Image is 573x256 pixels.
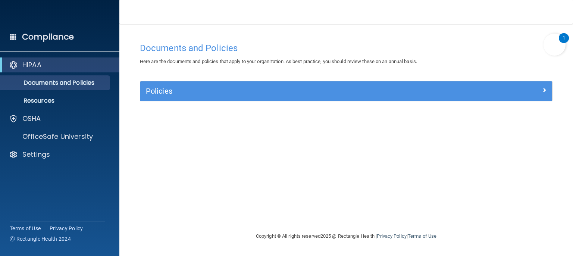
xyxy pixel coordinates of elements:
[22,32,74,42] h4: Compliance
[544,34,566,56] button: Open Resource Center, 1 new notification
[9,150,109,159] a: Settings
[377,233,406,239] a: Privacy Policy
[22,60,41,69] p: HIPAA
[5,79,107,87] p: Documents and Policies
[140,59,417,64] span: Here are the documents and policies that apply to your organization. As best practice, you should...
[146,85,547,97] a: Policies
[563,38,565,48] div: 1
[146,87,444,95] h5: Policies
[140,43,552,53] h4: Documents and Policies
[50,225,83,232] a: Privacy Policy
[10,235,71,243] span: Ⓒ Rectangle Health 2024
[22,150,50,159] p: Settings
[22,132,93,141] p: OfficeSafe University
[9,60,108,69] a: HIPAA
[9,132,109,141] a: OfficeSafe University
[10,225,41,232] a: Terms of Use
[5,97,107,104] p: Resources
[9,8,110,23] img: PMB logo
[9,114,109,123] a: OSHA
[210,224,482,248] div: Copyright © All rights reserved 2025 @ Rectangle Health | |
[22,114,41,123] p: OSHA
[408,233,436,239] a: Terms of Use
